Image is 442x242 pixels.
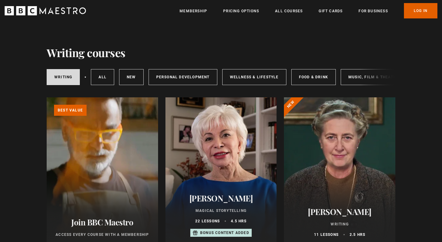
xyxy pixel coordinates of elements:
[291,69,336,85] a: Food & Drink
[223,8,259,14] a: Pricing Options
[47,46,126,59] h1: Writing courses
[404,3,437,18] a: Log In
[314,232,339,237] p: 11 lessons
[54,105,87,116] p: Best value
[319,8,343,14] a: Gift Cards
[180,8,207,14] a: Membership
[222,69,286,85] a: Wellness & Lifestyle
[231,218,246,224] p: 4.5 hrs
[195,218,220,224] p: 22 lessons
[200,230,249,236] p: Bonus content added
[173,208,269,213] p: Magical Storytelling
[291,207,388,217] h2: [PERSON_NAME]
[119,69,144,85] a: New
[275,8,303,14] a: All Courses
[350,232,365,237] p: 2.5 hrs
[180,3,437,18] nav: Primary
[5,6,86,15] svg: BBC Maestro
[341,69,406,85] a: Music, Film & Theatre
[149,69,217,85] a: Personal Development
[291,221,388,227] p: Writing
[359,8,388,14] a: For business
[91,69,114,85] a: All
[173,193,269,203] h2: [PERSON_NAME]
[47,69,80,85] a: Writing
